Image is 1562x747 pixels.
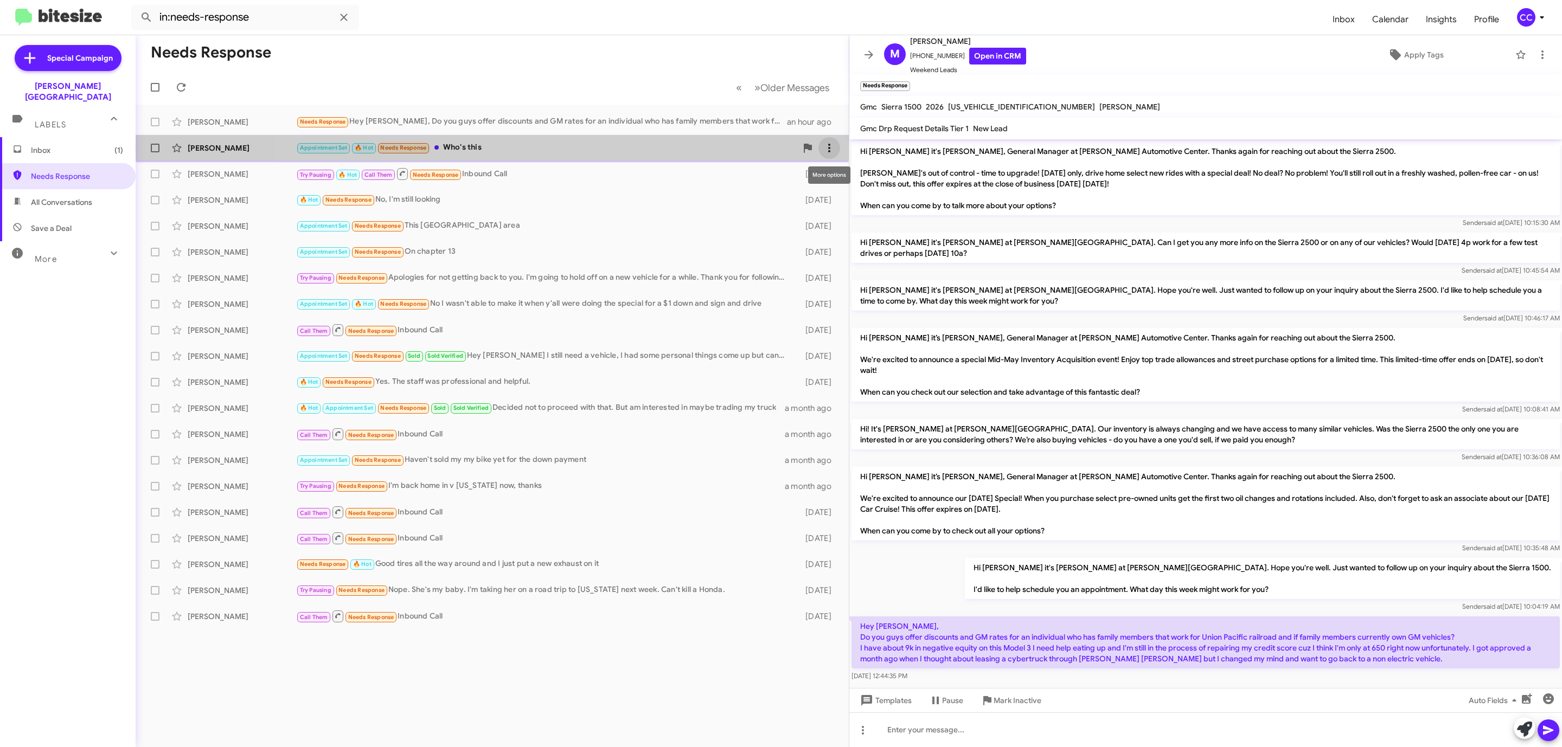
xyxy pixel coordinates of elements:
span: Call Them [300,510,328,517]
div: [PERSON_NAME] [188,585,296,596]
div: [PERSON_NAME] [188,377,296,388]
a: Profile [1465,4,1508,35]
a: Inbox [1324,4,1363,35]
span: M [890,46,900,63]
div: Inbound Call [296,167,791,181]
div: [PERSON_NAME] [188,559,296,570]
div: [PERSON_NAME] [188,611,296,622]
span: Sold [408,352,420,359]
div: [PERSON_NAME] [188,221,296,231]
div: [DATE] [791,533,840,544]
a: Open in CRM [969,48,1026,65]
button: Apply Tags [1321,45,1510,65]
input: Search [131,4,359,30]
div: a month ago [785,403,840,414]
div: Good tires all the way around and I just put a new exhaust on it [296,558,791,570]
button: Templates [849,691,920,710]
span: [PERSON_NAME] [910,35,1026,48]
span: Needs Response [380,300,426,307]
span: Appointment Set [300,456,348,463]
a: Special Campaign [15,45,121,71]
div: No, I'm still looking [296,194,791,206]
nav: Page navigation example [730,76,836,99]
span: Needs Response [348,614,394,621]
span: [US_VEHICLE_IDENTIFICATION_NUMBER] [948,102,1095,112]
p: Hi [PERSON_NAME] it’s [PERSON_NAME], General Manager at [PERSON_NAME] Automotive Center. Thanks a... [852,467,1560,540]
div: [PERSON_NAME] [188,403,296,414]
p: Hi [PERSON_NAME] it's [PERSON_NAME] at [PERSON_NAME][GEOGRAPHIC_DATA]. Hope you're well. Just wan... [852,280,1560,311]
span: All Conversations [31,197,92,208]
span: Needs Response [325,196,372,203]
span: Needs Response [338,587,385,594]
div: Decided not to proceed with that. But am interested in maybe trading my truck [296,402,785,414]
div: [DATE] [791,585,840,596]
h1: Needs Response [151,44,271,61]
span: Call Them [300,536,328,543]
span: Sender [DATE] 10:45:54 AM [1462,266,1560,274]
div: Apologies for not getting back to you. I'm going to hold off on a new vehicle for a while. Thank ... [296,272,791,284]
div: [DATE] [791,299,840,310]
div: [PERSON_NAME] [188,351,296,362]
span: Needs Response [355,222,401,229]
div: Hey [PERSON_NAME] I still need a vehicle, I had some personal things come up but can I still buy ... [296,350,791,362]
div: CC [1517,8,1535,27]
button: Auto Fields [1460,691,1529,710]
div: [PERSON_NAME] [188,481,296,492]
button: Pause [920,691,972,710]
p: Hi [PERSON_NAME] it's [PERSON_NAME] at [PERSON_NAME][GEOGRAPHIC_DATA]. Hope you're well. Just wan... [965,558,1560,599]
div: an hour ago [787,117,840,127]
span: said at [1483,266,1502,274]
span: Gmc [860,102,877,112]
div: [PERSON_NAME] [188,247,296,257]
span: Sender [DATE] 10:15:30 AM [1463,218,1560,227]
a: Insights [1417,4,1465,35]
div: [DATE] [791,507,840,518]
span: 🔥 Hot [300,378,318,385]
div: [DATE] [791,169,840,179]
p: Hi [PERSON_NAME] it’s [PERSON_NAME], General Manager at [PERSON_NAME] Automotive Center. Thanks a... [852,328,1560,402]
span: Sender [DATE] 10:08:41 AM [1462,405,1560,413]
span: Call Them [364,171,393,178]
div: Inbound Call [296,323,791,337]
div: [DATE] [791,559,840,570]
span: Needs Response [338,482,385,490]
span: Pause [942,691,963,710]
span: Appointment Set [300,352,348,359]
small: Needs Response [860,81,910,91]
p: Hey [PERSON_NAME], Do you guys offer discounts and GM rates for an individual who has family memb... [852,616,1560,668]
div: Inbound Call [296,427,785,441]
div: Who's this [296,141,797,154]
span: Mark Inactive [994,691,1041,710]
div: [DATE] [791,351,840,362]
button: Next [748,76,836,99]
span: Call Them [300,614,328,621]
div: Hey [PERSON_NAME], Do you guys offer discounts and GM rates for an individual who has family memb... [296,115,787,128]
div: [PERSON_NAME] [188,143,296,153]
span: Call Them [300,327,328,334]
div: [PERSON_NAME] [188,169,296,179]
div: [DATE] [791,611,840,622]
div: Inbound Call [296,609,791,623]
div: No I wasn't able to make it when y'all were doing the special for a $1 down and sign and drive [296,298,791,310]
span: 🔥 Hot [355,300,373,307]
span: Sender [DATE] 10:36:08 AM [1462,453,1560,461]
span: said at [1483,602,1502,610]
div: [PERSON_NAME] [188,533,296,544]
span: Special Campaign [47,53,113,63]
div: [DATE] [791,273,840,284]
span: Sierra 1500 [881,102,921,112]
span: Needs Response [355,456,401,463]
div: [PERSON_NAME] [188,299,296,310]
span: (1) [114,145,123,156]
span: said at [1484,218,1503,227]
span: Auto Fields [1469,691,1521,710]
span: Try Pausing [300,171,331,178]
span: 🔥 Hot [300,404,318,411]
span: More [35,254,57,264]
span: « [736,81,742,94]
span: Needs Response [380,404,426,411]
div: [DATE] [791,221,840,231]
span: Needs Response [348,536,394,543]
